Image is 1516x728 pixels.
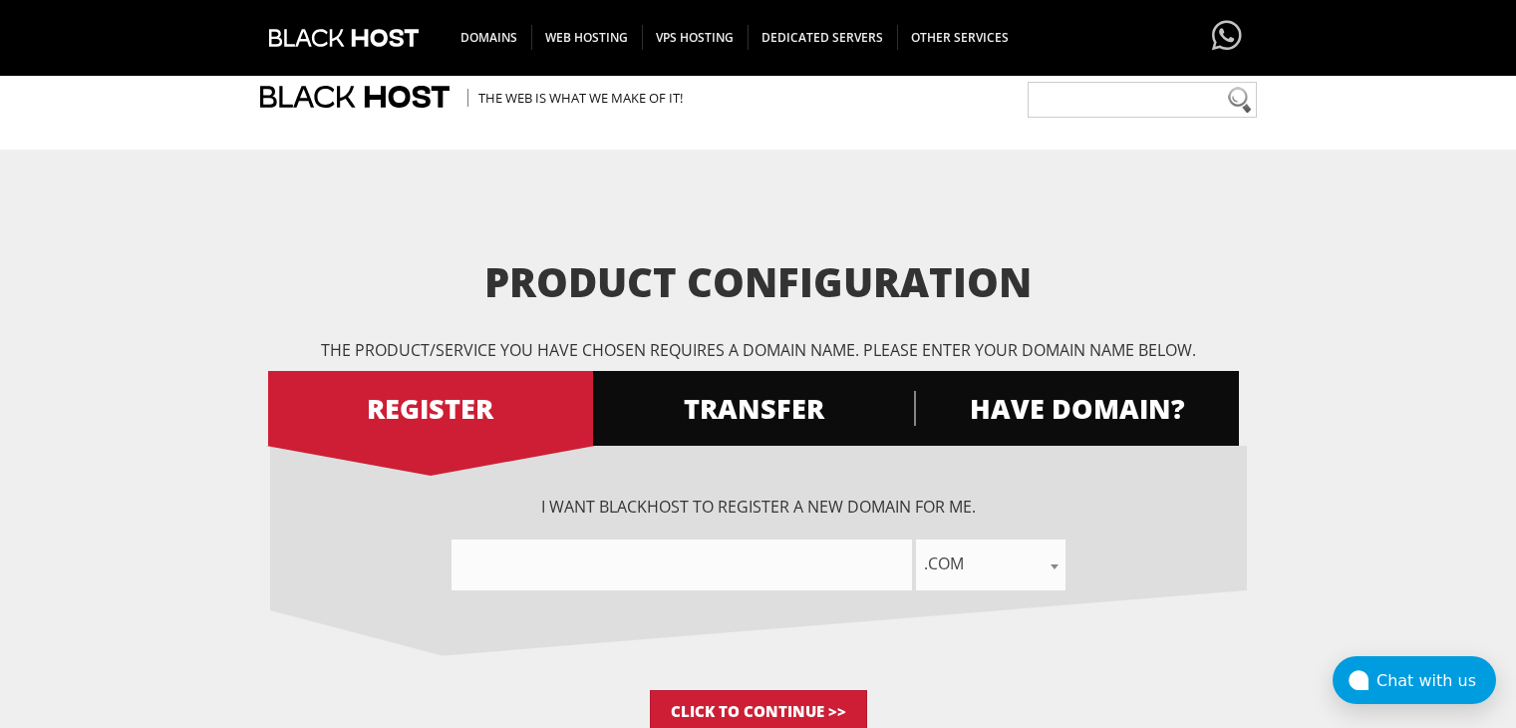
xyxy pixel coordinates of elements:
[914,391,1239,426] span: HAVE DOMAIN?
[270,496,1247,590] div: I want BlackHOST to register a new domain for me.
[916,540,1065,590] span: .com
[1376,671,1496,690] div: Chat with us
[270,260,1247,304] h1: Product Configuration
[897,25,1023,50] span: OTHER SERVICES
[916,549,1065,577] span: .com
[748,25,898,50] span: DEDICATED SERVERS
[268,391,593,426] span: REGISTER
[591,371,916,446] a: TRANSFER
[447,25,532,50] span: DOMAINS
[270,339,1247,361] p: The product/service you have chosen requires a domain name. Please enter your domain name below.
[591,391,916,426] span: TRANSFER
[1333,656,1496,704] button: Chat with us
[642,25,749,50] span: VPS HOSTING
[914,371,1239,446] a: HAVE DOMAIN?
[467,89,683,107] span: The Web is what we make of it!
[531,25,643,50] span: WEB HOSTING
[1028,82,1257,118] input: Need help?
[268,371,593,446] a: REGISTER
